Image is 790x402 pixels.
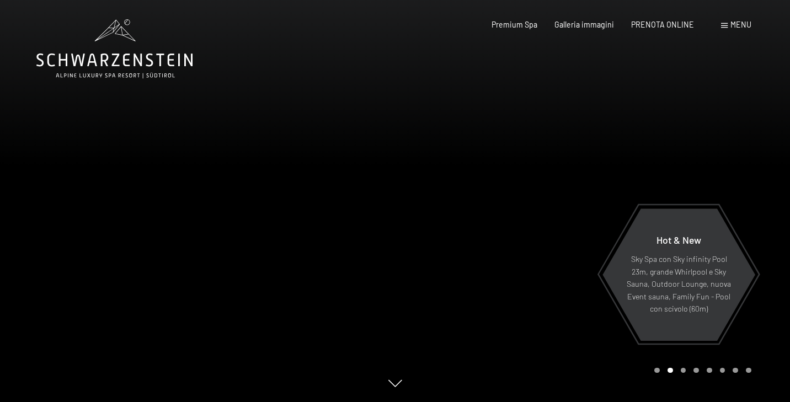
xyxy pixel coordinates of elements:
[730,20,751,29] span: Menu
[746,368,751,373] div: Carousel Page 8
[654,368,660,373] div: Carousel Page 1
[492,20,537,29] a: Premium Spa
[656,234,701,246] span: Hot & New
[631,20,694,29] a: PRENOTA ONLINE
[681,368,686,373] div: Carousel Page 3
[668,368,673,373] div: Carousel Page 2 (Current Slide)
[720,368,725,373] div: Carousel Page 6
[707,368,712,373] div: Carousel Page 5
[602,208,756,341] a: Hot & New Sky Spa con Sky infinity Pool 23m, grande Whirlpool e Sky Sauna, Outdoor Lounge, nuova ...
[733,368,738,373] div: Carousel Page 7
[693,368,699,373] div: Carousel Page 4
[554,20,614,29] a: Galleria immagini
[626,253,732,315] p: Sky Spa con Sky infinity Pool 23m, grande Whirlpool e Sky Sauna, Outdoor Lounge, nuova Event saun...
[650,368,751,373] div: Carousel Pagination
